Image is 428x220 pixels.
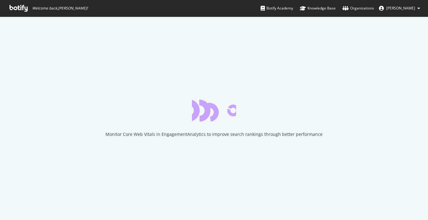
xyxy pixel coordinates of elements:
span: Welcome back, [PERSON_NAME] ! [32,6,88,11]
div: Knowledge Base [300,5,336,11]
div: Monitor Core Web Vitals in EngagementAnalytics to improve search rankings through better performance [105,131,323,137]
div: animation [192,99,236,121]
button: [PERSON_NAME] [374,3,425,13]
div: Organizations [342,5,374,11]
span: Matthew Gampel [386,6,415,11]
div: Botify Academy [261,5,293,11]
